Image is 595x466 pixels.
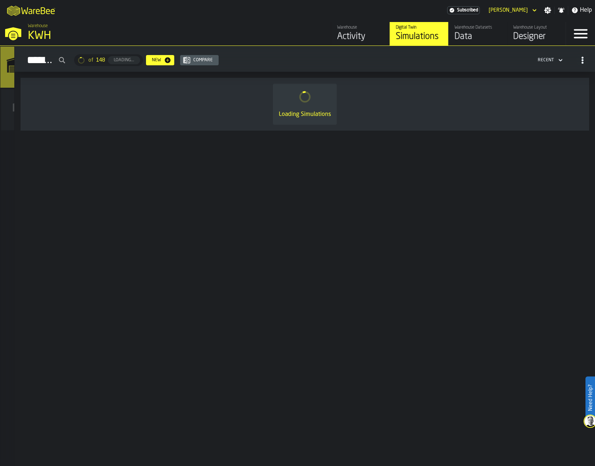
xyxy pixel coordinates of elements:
[448,22,507,45] a: link-to-/wh/i/4fb45246-3b77-4bb5-b880-c337c3c5facb/data
[507,22,566,45] a: link-to-/wh/i/4fb45246-3b77-4bb5-b880-c337c3c5facb/designer
[568,6,595,15] label: button-toggle-Help
[486,6,538,15] div: DropdownMenuValue-Pasi Kolari
[455,25,501,30] div: Warehouse Datasets
[535,56,564,65] div: DropdownMenuValue-4
[489,7,528,13] div: DropdownMenuValue-Pasi Kolari
[396,31,442,43] div: Simulations
[457,8,478,13] span: Subscribed
[555,7,568,14] label: button-toggle-Notifications
[111,58,137,63] div: Loading...
[28,23,48,29] span: Warehouse
[14,79,28,85] span: KWH
[455,31,501,43] div: Data
[541,7,554,14] label: button-toggle-Settings
[28,29,226,43] div: KWH
[566,22,595,45] label: button-toggle-Menu
[580,6,592,15] span: Help
[71,54,146,66] div: ButtonLoadMore-Loading...-Prev-First-Last
[447,6,480,14] div: Menu Subscription
[331,22,390,45] a: link-to-/wh/i/4fb45246-3b77-4bb5-b880-c337c3c5facb/feed/
[337,31,384,43] div: Activity
[337,25,384,30] div: Warehouse
[96,57,105,63] span: 148
[586,377,594,418] label: Need Help?
[146,55,174,65] button: button-New
[15,46,595,72] h2: button-Simulations
[279,110,331,119] div: Loading Simulations
[149,58,164,63] div: New
[180,55,219,65] button: button-Compare
[0,47,41,89] a: link-to-/wh/i/4fb45246-3b77-4bb5-b880-c337c3c5facb/simulations
[1,89,41,132] a: link-to-/wh/new
[390,22,448,45] a: link-to-/wh/i/4fb45246-3b77-4bb5-b880-c337c3c5facb/simulations
[21,78,589,131] div: ItemListCard-
[447,6,480,14] a: link-to-/wh/i/4fb45246-3b77-4bb5-b880-c337c3c5facb/settings/billing
[513,31,560,43] div: Designer
[513,25,560,30] div: Warehouse Layout
[538,58,554,63] div: DropdownMenuValue-4
[190,58,216,63] div: Compare
[396,25,442,30] div: Digital Twin
[88,57,93,63] span: of
[108,56,140,64] button: button-Loading...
